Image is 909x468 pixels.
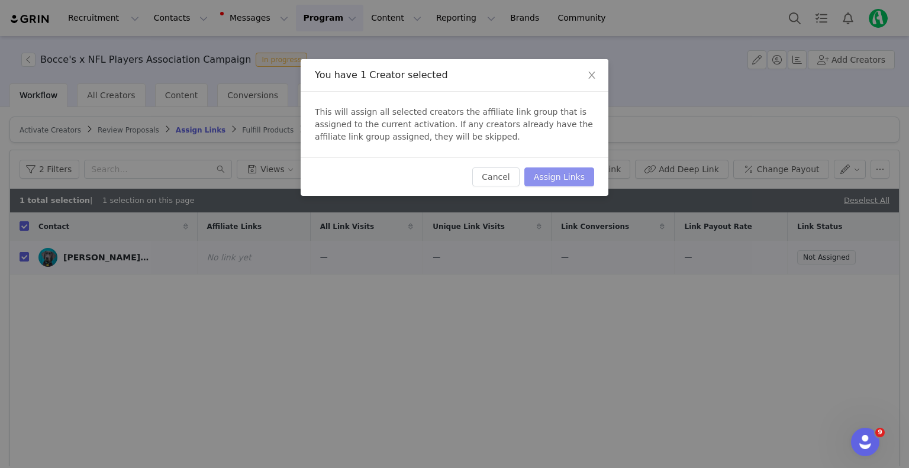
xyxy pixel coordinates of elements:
iframe: Intercom live chat [851,428,879,456]
button: Cancel [472,167,519,186]
i: icon: close [587,70,597,80]
button: Close [575,59,608,92]
div: This will assign all selected creators the affiliate link group that is assigned to the current a... [301,92,608,157]
button: Assign Links [524,167,594,186]
span: 9 [875,428,885,437]
div: You have 1 Creator selected [315,69,594,82]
